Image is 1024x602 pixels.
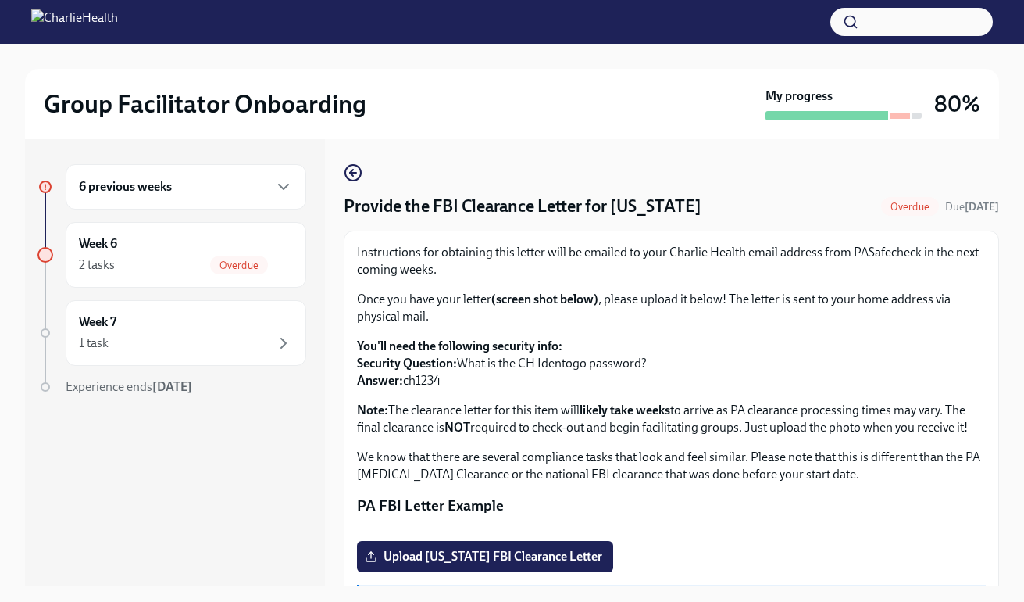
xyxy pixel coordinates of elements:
[881,201,939,213] span: Overdue
[44,88,366,120] h2: Group Facilitator Onboarding
[357,403,388,417] strong: Note:
[357,449,986,483] p: We know that there are several compliance tasks that look and feel similar. Please note that this...
[945,200,999,213] span: Due
[491,292,598,306] strong: (screen shot below)
[79,314,116,331] h6: Week 7
[945,199,999,214] span: September 9th, 2025 10:00
[357,338,986,389] p: What is the CH Identogo password? ch1234
[210,260,268,271] span: Overdue
[357,496,986,516] p: PA FBI Letter Example
[580,403,670,417] strong: likely take weeks
[357,356,457,371] strong: Security Question:
[79,335,109,352] div: 1 task
[37,222,306,288] a: Week 62 tasksOverdue
[79,256,115,274] div: 2 tasks
[357,541,613,572] label: Upload [US_STATE] FBI Clearance Letter
[934,90,980,118] h3: 80%
[357,291,986,325] p: Once you have your letter , please upload it below! The letter is sent to your home address via p...
[79,178,172,195] h6: 6 previous weeks
[357,402,986,436] p: The clearance letter for this item will to arrive as PA clearance processing times may vary. The ...
[357,339,562,353] strong: You'll need the following security info:
[357,373,403,388] strong: Answer:
[965,200,999,213] strong: [DATE]
[37,300,306,366] a: Week 71 task
[357,244,986,278] p: Instructions for obtaining this letter will be emailed to your Charlie Health email address from ...
[444,420,470,435] strong: NOT
[368,549,602,564] span: Upload [US_STATE] FBI Clearance Letter
[66,164,306,210] div: 6 previous weeks
[765,88,833,105] strong: My progress
[66,379,192,394] span: Experience ends
[344,195,701,218] h4: Provide the FBI Clearance Letter for [US_STATE]
[31,9,118,34] img: CharlieHealth
[79,235,117,253] h6: Week 6
[152,379,192,394] strong: [DATE]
